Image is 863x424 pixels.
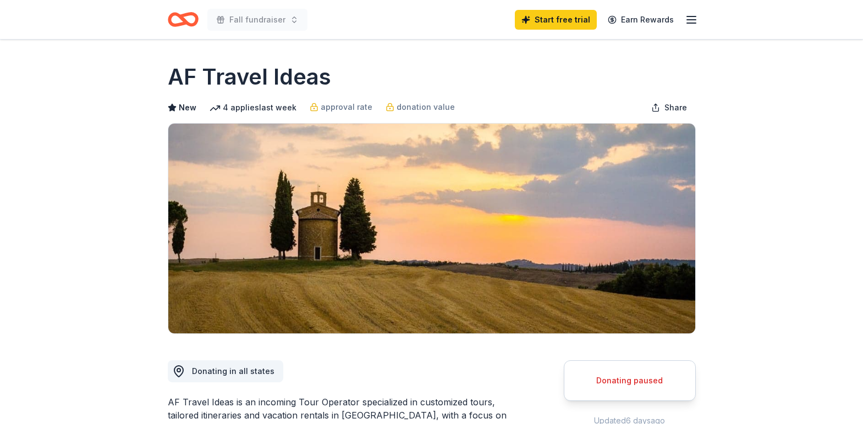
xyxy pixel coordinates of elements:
[192,366,274,376] span: Donating in all states
[168,62,331,92] h1: AF Travel Ideas
[601,10,680,30] a: Earn Rewards
[310,101,372,114] a: approval rate
[386,101,455,114] a: donation value
[321,101,372,114] span: approval rate
[642,97,696,119] button: Share
[210,101,296,114] div: 4 applies last week
[229,13,285,26] span: Fall fundraiser
[515,10,597,30] a: Start free trial
[207,9,307,31] button: Fall fundraiser
[664,101,687,114] span: Share
[179,101,196,114] span: New
[168,124,695,333] img: Image for AF Travel Ideas
[397,101,455,114] span: donation value
[578,374,682,387] div: Donating paused
[168,7,199,32] a: Home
